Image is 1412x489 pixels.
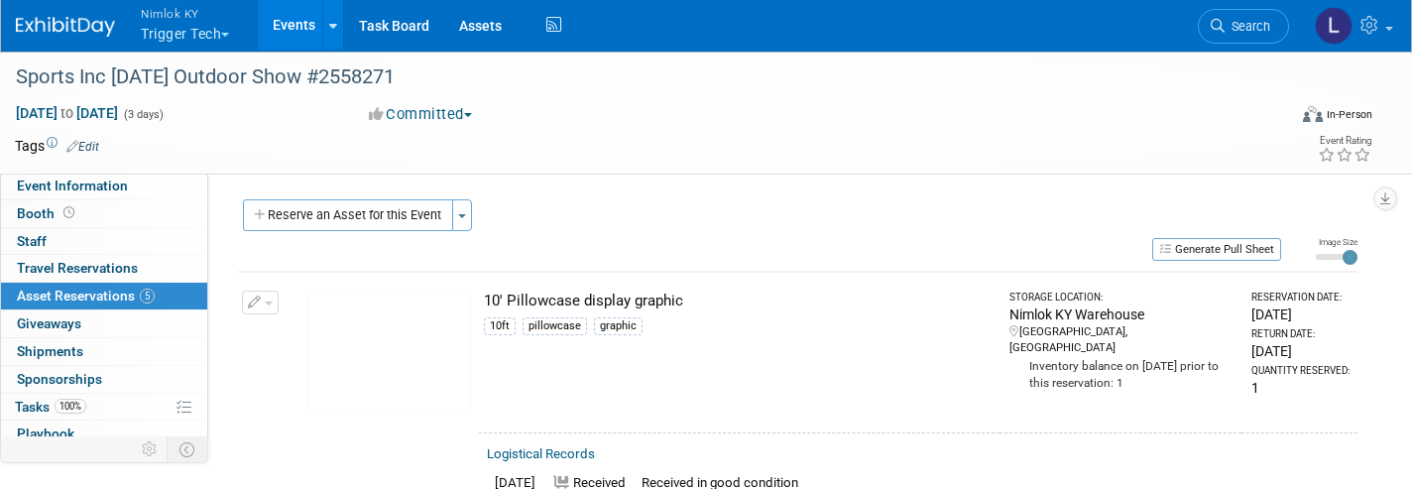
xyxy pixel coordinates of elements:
button: Reserve an Asset for this Event [243,199,453,231]
a: Playbook [1,421,207,447]
td: Toggle Event Tabs [168,436,208,462]
span: to [58,105,76,121]
div: Quantity Reserved: [1251,364,1350,378]
img: ExhibitDay [16,17,115,37]
div: 10' Pillowcase display graphic [484,291,992,311]
a: Search [1198,9,1289,44]
a: Edit [66,140,99,154]
img: Luc Schaefer [1315,7,1353,45]
div: Event Format [1171,103,1372,133]
span: [DATE] [DATE] [15,104,119,122]
div: Nimlok KY Warehouse [1009,305,1234,324]
span: Shipments [17,343,83,359]
a: Tasks100% [1,394,207,421]
div: [DATE] [1251,305,1350,324]
span: Search [1225,19,1270,34]
span: Nimlok KY [141,3,229,24]
div: Sports Inc [DATE] Outdoor Show #2558271 [9,60,1256,95]
span: Sponsorships [17,371,102,387]
span: Travel Reservations [17,260,138,276]
button: Generate Pull Sheet [1152,238,1281,261]
span: (3 days) [122,108,164,121]
div: Inventory balance on [DATE] prior to this reservation: 1 [1009,356,1234,392]
div: 10ft [484,317,516,335]
img: Format-Inperson.png [1303,106,1323,122]
div: 1 [1251,378,1350,398]
a: Booth [1,200,207,227]
button: Committed [362,104,480,125]
span: 100% [55,399,86,414]
td: Personalize Event Tab Strip [133,436,168,462]
div: In-Person [1326,107,1372,122]
div: Event Rating [1318,136,1371,146]
div: [GEOGRAPHIC_DATA], [GEOGRAPHIC_DATA] [1009,324,1234,356]
span: Tasks [15,399,86,415]
a: Event Information [1,173,207,199]
span: Booth not reserved yet [59,205,78,220]
a: Giveaways [1,310,207,337]
div: Return Date: [1251,327,1350,341]
a: Staff [1,228,207,255]
span: 5 [140,289,155,304]
div: Image Size [1316,236,1357,248]
a: Sponsorships [1,366,207,393]
a: Asset Reservations5 [1,283,207,309]
a: Shipments [1,338,207,365]
div: graphic [594,317,643,335]
div: Reservation Date: [1251,291,1350,305]
span: Staff [17,233,47,249]
div: [DATE] [1251,341,1350,361]
div: Storage Location: [1009,291,1234,305]
td: Tags [15,136,99,156]
span: Giveaways [17,315,81,331]
span: Playbook [17,426,74,441]
span: Booth [17,205,78,221]
a: Travel Reservations [1,255,207,282]
span: Asset Reservations [17,288,155,304]
span: Event Information [17,178,128,193]
img: View Images [307,291,471,415]
a: Logistical Records [487,446,595,461]
div: pillowcase [523,317,587,335]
